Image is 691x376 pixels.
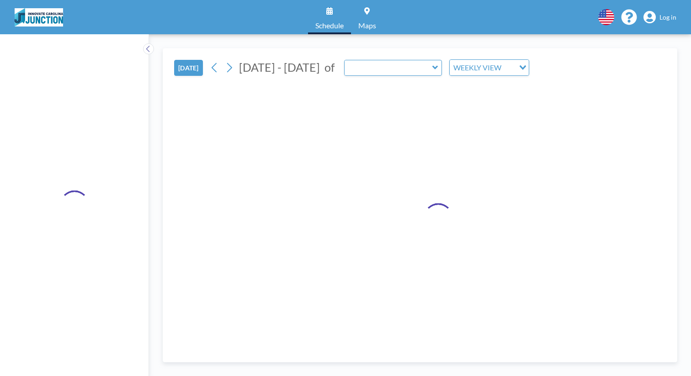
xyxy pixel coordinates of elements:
span: of [324,60,335,74]
button: [DATE] [174,60,203,76]
div: Search for option [450,60,529,75]
span: Schedule [315,22,344,29]
a: Log in [643,11,676,24]
span: WEEKLY VIEW [452,62,503,74]
span: Log in [659,13,676,21]
img: organization-logo [15,8,63,26]
input: Search for option [504,62,514,74]
span: Maps [358,22,376,29]
span: [DATE] - [DATE] [239,60,320,74]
